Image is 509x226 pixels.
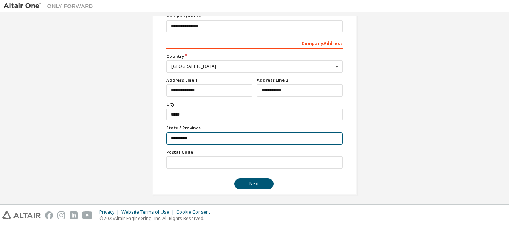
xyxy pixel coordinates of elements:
label: Address Line 1 [166,77,252,83]
div: Website Terms of Use [121,209,176,215]
label: City [166,101,343,107]
img: youtube.svg [82,211,93,219]
label: Postal Code [166,149,343,155]
img: linkedin.svg [70,211,78,219]
img: Altair One [4,2,97,10]
label: Address Line 2 [257,77,343,83]
div: Cookie Consent [176,209,215,215]
img: instagram.svg [57,211,65,219]
img: facebook.svg [45,211,53,219]
label: Country [166,53,343,59]
div: Company Address [166,37,343,49]
label: Company Name [166,13,343,19]
label: State / Province [166,125,343,131]
button: Next [234,178,274,189]
img: altair_logo.svg [2,211,41,219]
div: [GEOGRAPHIC_DATA] [171,64,333,69]
div: Privacy [99,209,121,215]
p: © 2025 Altair Engineering, Inc. All Rights Reserved. [99,215,215,222]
